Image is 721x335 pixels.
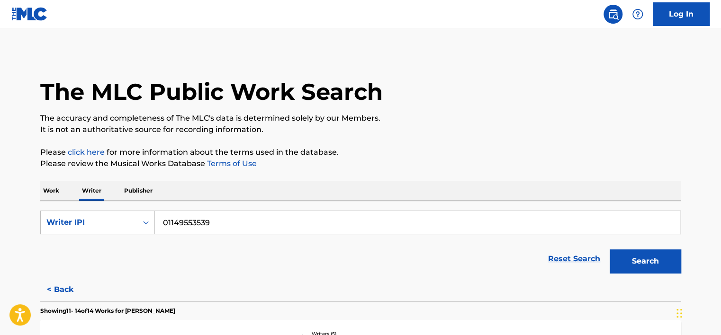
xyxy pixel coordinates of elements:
[632,9,643,20] img: help
[40,78,383,106] h1: The MLC Public Work Search
[604,5,622,24] a: Public Search
[40,211,681,278] form: Search Form
[40,181,62,201] p: Work
[79,181,104,201] p: Writer
[40,124,681,135] p: It is not an authoritative source for recording information.
[628,5,647,24] div: Help
[653,2,710,26] a: Log In
[40,113,681,124] p: The accuracy and completeness of The MLC's data is determined solely by our Members.
[46,217,132,228] div: Writer IPI
[607,9,619,20] img: search
[40,278,97,301] button: < Back
[40,158,681,169] p: Please review the Musical Works Database
[205,159,257,168] a: Terms of Use
[676,299,682,327] div: Drag
[40,147,681,158] p: Please for more information about the terms used in the database.
[68,148,105,157] a: click here
[121,181,155,201] p: Publisher
[40,307,175,315] p: Showing 11 - 14 of 14 Works for [PERSON_NAME]
[543,248,605,269] a: Reset Search
[674,290,721,335] iframe: Chat Widget
[11,7,48,21] img: MLC Logo
[610,249,681,273] button: Search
